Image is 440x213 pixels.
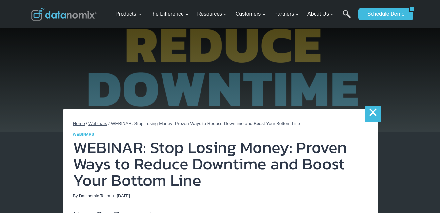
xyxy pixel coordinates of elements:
[115,10,141,18] span: Products
[111,121,300,126] span: WEBINAR: Stop Losing Money: Proven Ways to Reduce Downtime and Boost Your Bottom Line
[117,193,130,199] time: [DATE]
[307,10,334,18] span: About Us
[32,132,49,136] a: Privacy Policy
[73,121,85,126] a: Home
[73,139,367,188] h1: WEBINAR: Stop Losing Money: Proven Ways to Reduce Downtime and Boost Your Bottom Line
[274,10,299,18] span: Partners
[108,121,110,126] span: /
[88,121,107,126] a: Webinars
[358,8,409,20] a: Schedule Demo
[31,8,97,21] img: Datanomix
[197,10,227,18] span: Resources
[20,132,28,136] a: Terms
[73,120,367,127] nav: Breadcrumbs
[147,22,168,28] span: Last Name
[113,4,355,25] nav: Primary Navigation
[73,132,94,136] a: Webinars
[236,10,266,18] span: Customers
[343,10,351,25] a: Search
[73,193,78,199] span: By
[147,49,177,55] span: Phone number
[79,193,110,198] a: Datanomix Team
[365,106,381,122] a: ×
[149,10,189,18] span: The Difference
[86,121,87,126] span: /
